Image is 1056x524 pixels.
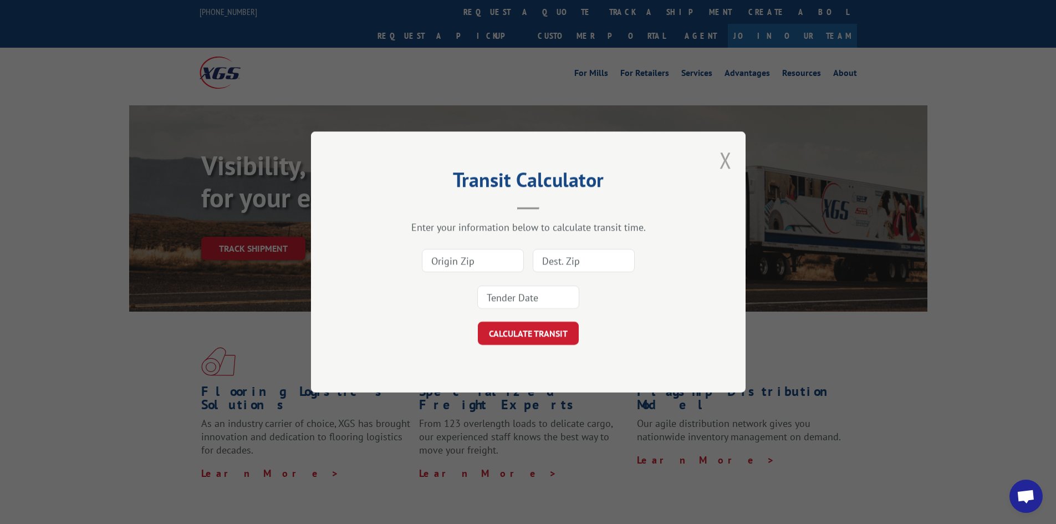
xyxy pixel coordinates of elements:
[366,172,690,193] h2: Transit Calculator
[477,286,579,309] input: Tender Date
[533,249,635,272] input: Dest. Zip
[422,249,524,272] input: Origin Zip
[1009,480,1043,513] a: Open chat
[720,145,732,175] button: Close modal
[478,322,579,345] button: CALCULATE TRANSIT
[366,221,690,233] div: Enter your information below to calculate transit time.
